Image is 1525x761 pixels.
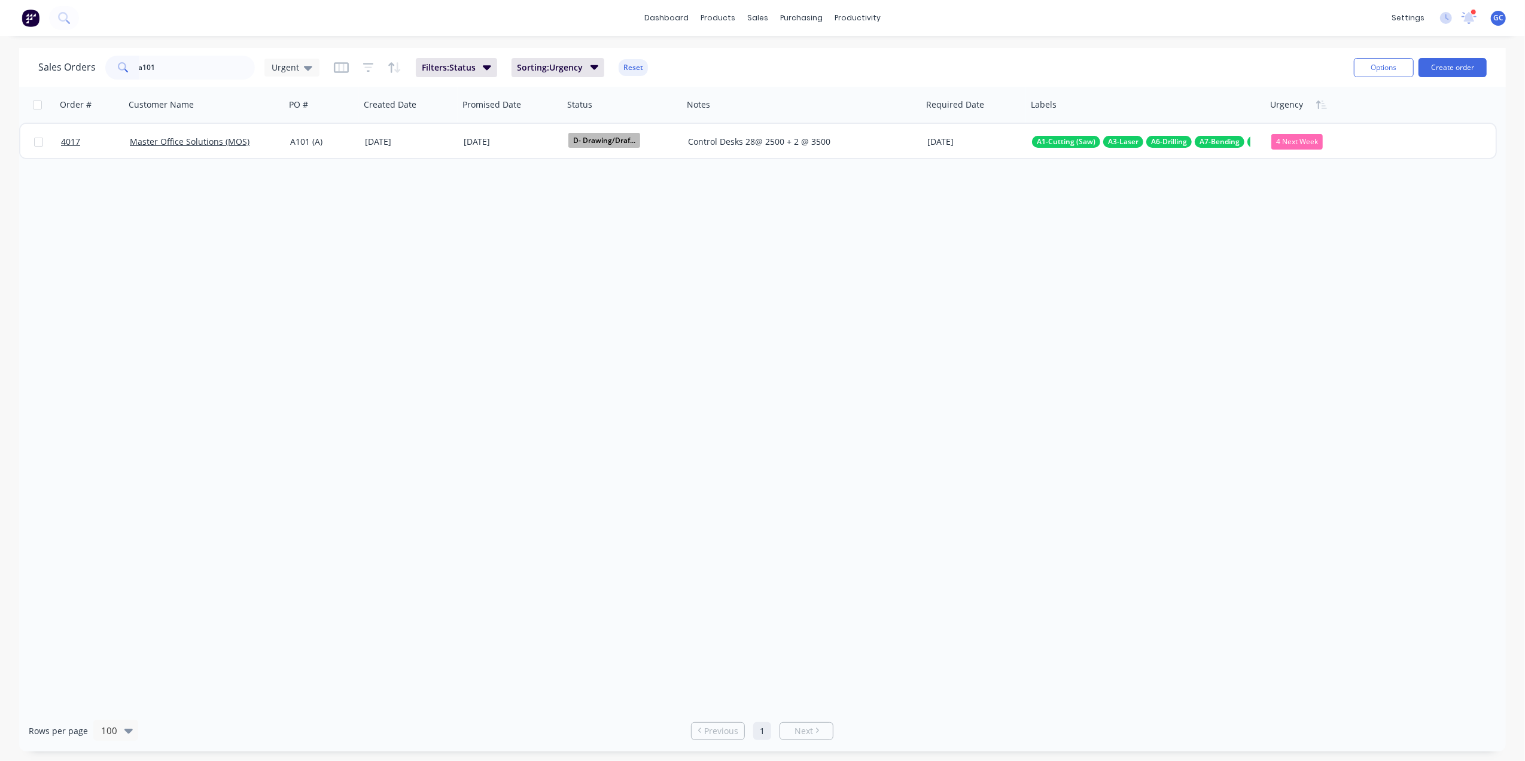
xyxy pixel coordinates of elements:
[61,136,80,148] span: 4017
[692,725,744,737] a: Previous page
[129,99,194,111] div: Customer Name
[1271,134,1323,150] div: 4 Next Week
[130,136,249,147] a: Master Office Solutions (MOS)
[464,135,559,150] div: [DATE]
[422,62,476,74] span: Filters: Status
[1032,136,1426,148] button: A1-Cutting (Saw)A3-LaserA6-DrillingA7-Bending
[780,725,833,737] a: Next page
[462,99,521,111] div: Promised Date
[416,58,497,77] button: Filters:Status
[1386,9,1430,27] div: settings
[568,133,640,148] span: D- Drawing/Draf...
[518,62,583,74] span: Sorting: Urgency
[29,725,88,737] span: Rows per page
[1108,136,1139,148] span: A3-Laser
[686,722,838,740] ul: Pagination
[829,9,887,27] div: productivity
[512,58,605,77] button: Sorting:Urgency
[687,99,710,111] div: Notes
[927,136,1022,148] div: [DATE]
[1493,13,1503,23] span: GC
[289,99,308,111] div: PO #
[753,722,771,740] a: Page 1 is your current page
[1270,99,1303,111] div: Urgency
[638,9,695,27] a: dashboard
[61,124,130,160] a: 4017
[567,99,592,111] div: Status
[1151,136,1187,148] span: A6-Drilling
[926,99,984,111] div: Required Date
[795,725,813,737] span: Next
[38,62,96,73] h1: Sales Orders
[290,136,352,148] div: A101 (A)
[774,9,829,27] div: purchasing
[22,9,39,27] img: Factory
[695,9,741,27] div: products
[688,136,906,148] div: Control Desks 28@ 2500 + 2 @ 3500
[704,725,738,737] span: Previous
[364,99,416,111] div: Created Date
[741,9,774,27] div: sales
[1354,58,1414,77] button: Options
[1037,136,1095,148] span: A1-Cutting (Saw)
[619,59,648,76] button: Reset
[365,136,454,148] div: [DATE]
[1419,58,1487,77] button: Create order
[1200,136,1240,148] span: A7-Bending
[272,61,299,74] span: Urgent
[139,56,255,80] input: Search...
[60,99,92,111] div: Order #
[1031,99,1057,111] div: Labels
